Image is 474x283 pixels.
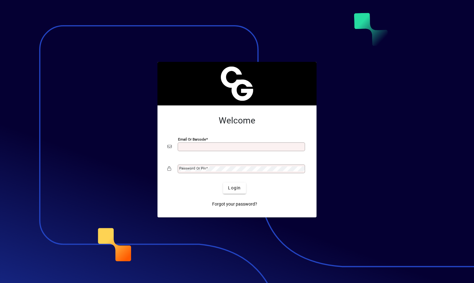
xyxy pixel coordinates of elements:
[223,183,246,194] button: Login
[210,199,260,210] a: Forgot your password?
[167,115,307,126] h2: Welcome
[179,166,206,170] mat-label: Password or Pin
[178,137,206,141] mat-label: Email or Barcode
[212,201,257,207] span: Forgot your password?
[228,185,241,191] span: Login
